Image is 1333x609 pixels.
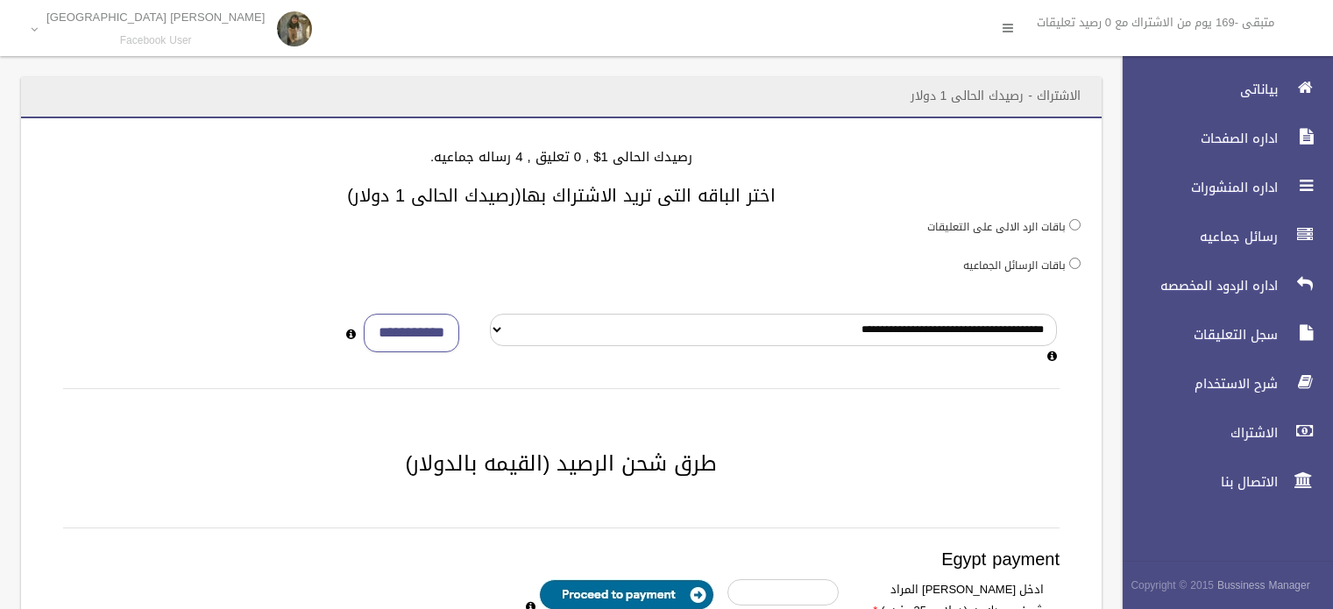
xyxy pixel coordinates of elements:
[1108,130,1283,147] span: اداره الصفحات
[1108,463,1333,501] a: الاتصال بنا
[42,452,1081,475] h2: طرق شحن الرصيد (القيمه بالدولار)
[46,11,265,24] p: [PERSON_NAME] [GEOGRAPHIC_DATA]
[1108,375,1283,393] span: شرح الاستخدام
[963,256,1066,275] label: باقات الرسائل الجماعيه
[1108,315,1333,354] a: سجل التعليقات
[1108,119,1333,158] a: اداره الصفحات
[42,186,1081,205] h3: اختر الباقه التى تريد الاشتراك بها(رصيدك الحالى 1 دولار)
[1108,277,1283,294] span: اداره الردود المخصصه
[1108,168,1333,207] a: اداره المنشورات
[927,217,1066,237] label: باقات الرد الالى على التعليقات
[1217,576,1310,595] strong: Bussiness Manager
[1108,228,1283,245] span: رسائل جماعيه
[42,150,1081,165] h4: رصيدك الحالى 1$ , 0 تعليق , 4 رساله جماعيه.
[1108,326,1283,343] span: سجل التعليقات
[1108,473,1283,491] span: الاتصال بنا
[1108,217,1333,256] a: رسائل جماعيه
[1108,179,1283,196] span: اداره المنشورات
[1108,414,1333,452] a: الاشتراك
[1108,365,1333,403] a: شرح الاستخدام
[1108,424,1283,442] span: الاشتراك
[1108,81,1283,98] span: بياناتى
[1108,70,1333,109] a: بياناتى
[1131,576,1214,595] span: Copyright © 2015
[890,79,1102,113] header: الاشتراك - رصيدك الحالى 1 دولار
[1108,266,1333,305] a: اداره الردود المخصصه
[63,549,1060,569] h3: Egypt payment
[46,34,265,47] small: Facebook User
